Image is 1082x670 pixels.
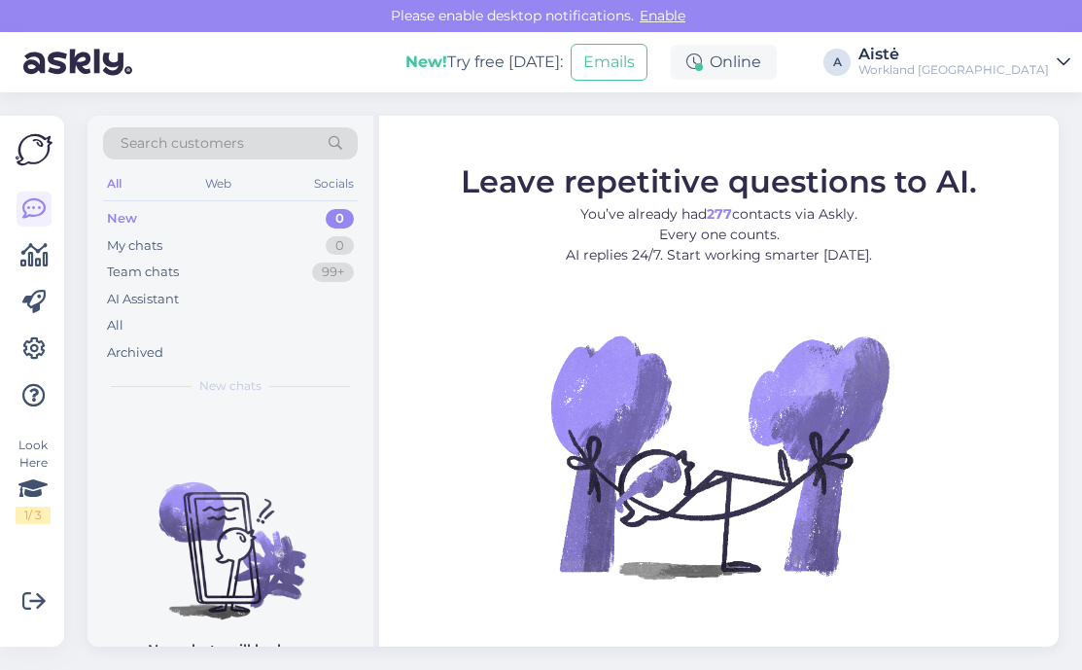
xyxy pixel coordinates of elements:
[326,236,354,256] div: 0
[107,209,137,229] div: New
[858,62,1049,78] div: Workland [GEOGRAPHIC_DATA]
[107,236,162,256] div: My chats
[121,133,244,154] span: Search customers
[16,437,51,524] div: Look Here
[107,290,179,309] div: AI Assistant
[199,377,262,395] span: New chats
[310,171,358,196] div: Socials
[707,205,732,223] b: 277
[571,44,647,81] button: Emails
[201,171,235,196] div: Web
[326,209,354,229] div: 0
[312,263,354,282] div: 99+
[87,447,373,622] img: No chats
[634,7,691,24] span: Enable
[671,45,777,80] div: Online
[16,131,52,168] img: Askly Logo
[823,49,851,76] div: A
[461,204,977,265] p: You’ve already had contacts via Askly. Every one counts. AI replies 24/7. Start working smarter [...
[107,316,123,335] div: All
[16,507,51,524] div: 1 / 3
[405,53,447,71] b: New!
[544,281,894,631] img: No Chat active
[858,47,1049,62] div: Aistė
[107,263,179,282] div: Team chats
[461,162,977,200] span: Leave repetitive questions to AI.
[103,171,125,196] div: All
[107,343,163,363] div: Archived
[405,51,563,74] div: Try free [DATE]:
[148,640,313,660] p: New chats will be here.
[858,47,1070,78] a: AistėWorkland [GEOGRAPHIC_DATA]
